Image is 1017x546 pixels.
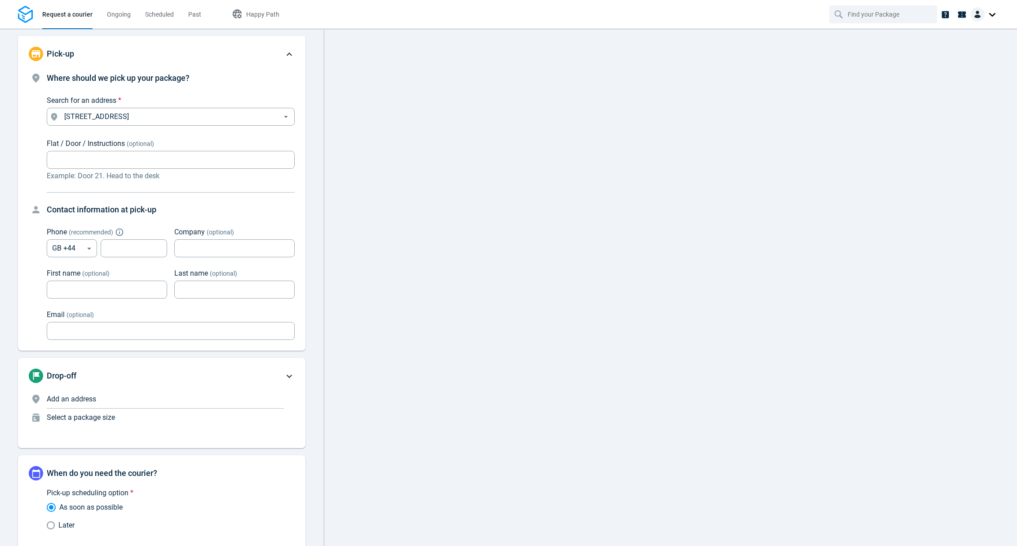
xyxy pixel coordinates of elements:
div: GB +44 [47,239,97,257]
input: Find your Package [848,6,920,23]
span: ( recommended ) [69,229,113,236]
span: Select a package size [47,413,115,422]
span: First name [47,269,80,277]
span: Scheduled [145,11,174,18]
img: Logo [18,6,33,23]
span: Where should we pick up your package? [47,73,190,83]
div: Pick-up [18,72,305,351]
span: Pick-up [47,49,74,58]
span: (optional) [82,270,110,277]
img: Client [970,7,985,22]
span: (optional) [127,140,154,147]
span: Company [174,228,205,236]
span: Happy Path [246,11,279,18]
span: Last name [174,269,208,277]
span: Later [58,520,75,531]
span: Past [188,11,201,18]
h4: Contact information at pick-up [47,203,295,216]
div: Drop-offAdd an addressSelect a package size [18,358,305,448]
span: When do you need the courier? [47,468,157,478]
span: Search for an address [47,96,116,105]
span: Phone [47,228,67,236]
span: Drop-off [47,371,76,380]
p: Example: Door 21. Head to the desk [47,171,295,181]
span: Pick-up scheduling option [47,489,128,497]
span: (optional) [210,270,237,277]
span: As soon as possible [59,502,123,513]
span: Flat / Door / Instructions [47,139,125,148]
span: Request a courier [42,11,93,18]
button: Explain "Recommended" [117,229,122,235]
span: (optional) [207,229,234,236]
button: Open [280,111,292,123]
span: Add an address [47,395,96,403]
span: Email [47,310,65,319]
span: (optional) [66,311,94,318]
div: Pick-up [18,36,305,72]
span: Ongoing [107,11,131,18]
